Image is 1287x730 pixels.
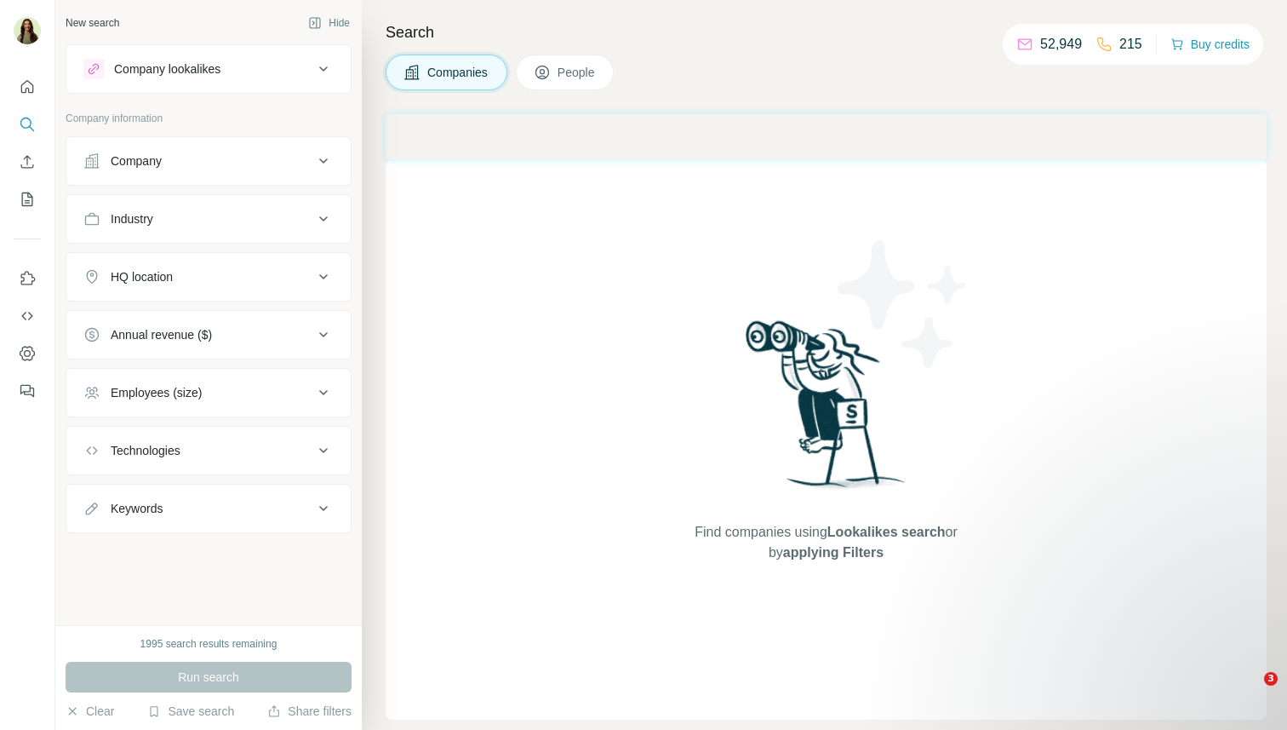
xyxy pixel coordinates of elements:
button: Use Surfe API [14,301,41,331]
button: Quick start [14,72,41,102]
button: HQ location [66,256,351,297]
button: Company [66,141,351,181]
span: Lookalikes search [827,525,946,539]
div: Employees (size) [111,384,202,401]
span: applying Filters [783,545,884,560]
button: Clear [66,703,114,720]
button: Dashboard [14,338,41,369]
button: Technologies [66,430,351,471]
div: Annual revenue ($) [111,326,212,343]
button: Search [14,109,41,140]
button: Company lookalikes [66,49,351,89]
div: HQ location [111,268,173,285]
button: Employees (size) [66,372,351,413]
iframe: Intercom live chat [1229,672,1270,713]
div: Industry [111,210,153,227]
p: 215 [1119,34,1142,55]
button: Share filters [267,703,352,720]
div: Company lookalikes [114,60,220,78]
button: Annual revenue ($) [66,314,351,355]
button: Feedback [14,376,41,406]
div: Technologies [111,442,180,459]
img: Avatar [14,17,41,44]
button: Hide [296,10,362,36]
div: 1995 search results remaining [140,636,277,652]
span: Find companies using or by [689,522,962,563]
img: Surfe Illustration - Woman searching with binoculars [738,316,915,506]
p: Company information [66,111,352,126]
div: Company [111,152,162,170]
iframe: Banner [386,114,1267,159]
span: Companies [427,64,489,81]
h4: Search [386,20,1267,44]
button: Enrich CSV [14,147,41,177]
button: Use Surfe on LinkedIn [14,263,41,294]
div: New search [66,15,119,31]
img: Surfe Illustration - Stars [827,227,980,381]
div: Keywords [111,500,163,517]
button: Buy credits [1170,32,1250,56]
p: 52,949 [1040,34,1082,55]
span: People [558,64,597,81]
span: 3 [1264,672,1278,686]
button: Industry [66,198,351,239]
button: Keywords [66,488,351,529]
button: My lists [14,184,41,215]
button: Save search [147,703,234,720]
